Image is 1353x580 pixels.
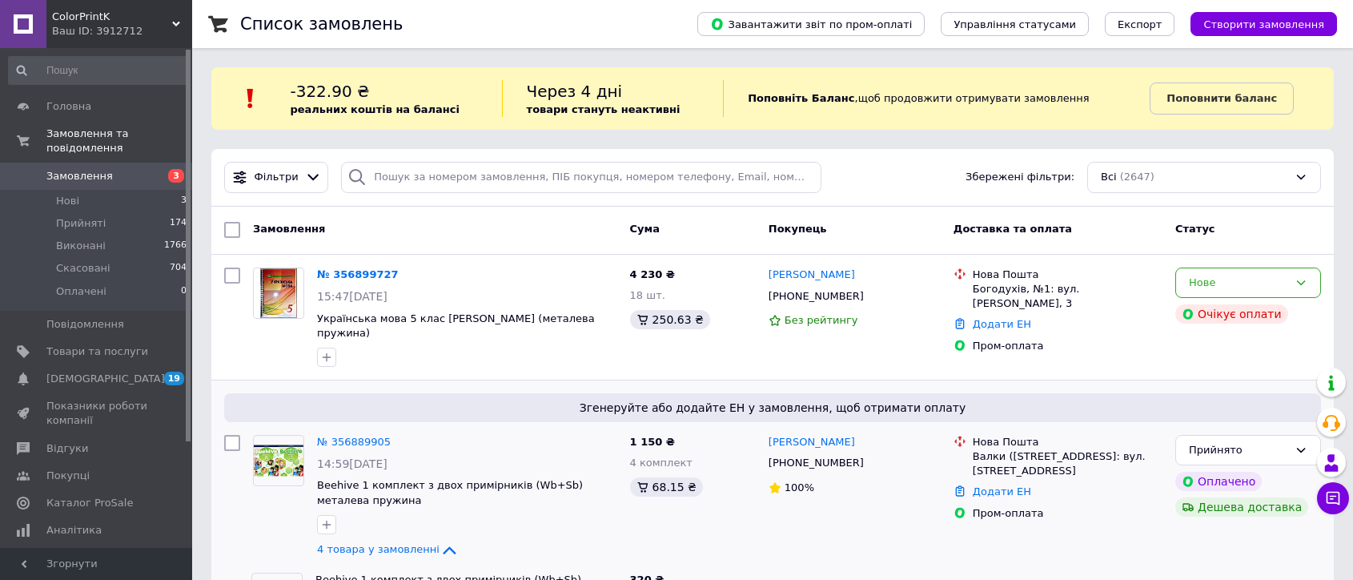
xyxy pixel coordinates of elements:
img: :exclamation: [239,87,263,111]
span: Повідомлення [46,317,124,332]
span: 0 [181,284,187,299]
span: Скасовані [56,261,110,276]
div: Ваш ID: 3912712 [52,24,192,38]
div: Нова Пошта [973,435,1162,449]
span: Товари та послуги [46,344,148,359]
span: ColorPrintK [52,10,172,24]
span: 4 комплект [630,457,693,469]
a: Створити замовлення [1174,18,1337,30]
span: (2647) [1120,171,1154,183]
input: Пошук за номером замовлення, ПІБ покупця, номером телефону, Email, номером накладної [341,162,821,193]
div: Богодухів, №1: вул. [PERSON_NAME], 3 [973,282,1162,311]
span: Покупці [46,469,90,483]
span: 1766 [164,239,187,253]
span: Управління статусами [954,18,1076,30]
button: Експорт [1105,12,1175,36]
span: Аналітика [46,523,102,538]
a: № 356899727 [317,268,399,280]
a: Фото товару [253,435,304,486]
a: [PERSON_NAME] [769,435,855,450]
span: Каталог ProSale [46,496,133,510]
span: 3 [181,194,187,208]
a: Додати ЕН [973,318,1031,330]
a: Додати ЕН [973,485,1031,497]
div: Дешева доставка [1175,497,1308,517]
div: Пром-оплата [973,339,1162,353]
span: Доставка та оплата [954,223,1072,235]
img: Фото товару [254,445,303,477]
a: № 356889905 [317,436,391,448]
span: Згенеруйте або додайте ЕН у замовлення, щоб отримати оплату [231,400,1315,416]
div: 68.15 ₴ [630,477,703,497]
div: Валки ([STREET_ADDRESS]: вул. [STREET_ADDRESS] [973,449,1162,478]
span: 19 [164,372,184,385]
span: Відгуки [46,441,88,456]
span: 14:59[DATE] [317,457,387,470]
span: 3 [168,169,184,183]
span: Замовлення [46,169,113,183]
div: Очікує оплати [1175,304,1288,324]
span: Замовлення [253,223,325,235]
span: Покупець [769,223,827,235]
span: 4 230 ₴ [630,268,675,280]
input: Пошук [8,56,188,85]
span: 1 150 ₴ [630,436,675,448]
div: Прийнято [1189,442,1288,459]
a: 4 товара у замовленні [317,543,459,555]
span: Показники роботи компанії [46,399,148,428]
b: реальних коштів на балансі [290,103,460,115]
div: [PHONE_NUMBER] [765,286,867,307]
span: Всі [1101,170,1117,185]
b: Поповніть Баланс [748,92,854,104]
span: Cума [630,223,660,235]
span: 174 [170,216,187,231]
a: Поповнити баланс [1150,83,1294,115]
span: Прийняті [56,216,106,231]
b: Поповнити баланс [1166,92,1277,104]
b: товари стануть неактивні [527,103,681,115]
div: Оплачено [1175,472,1262,491]
span: Фільтри [255,170,299,185]
span: Експорт [1118,18,1162,30]
button: Завантажити звіт по пром-оплаті [697,12,925,36]
img: Фото товару [260,268,298,318]
div: Нове [1189,275,1288,292]
span: Створити замовлення [1203,18,1324,30]
div: 250.63 ₴ [630,310,710,329]
span: 4 товара у замовленні [317,543,440,555]
span: Завантажити звіт по пром-оплаті [710,17,912,31]
div: Нова Пошта [973,268,1162,282]
span: Головна [46,99,91,114]
div: Пром-оплата [973,506,1162,521]
span: [DEMOGRAPHIC_DATA] [46,372,165,386]
span: Оплачені [56,284,106,299]
div: , щоб продовжити отримувати замовлення [723,80,1150,117]
a: Beehive 1 комплект з двох примірників (Wb+Sb) металева пружина [317,479,583,506]
span: Нові [56,194,79,208]
span: Без рейтингу [785,314,858,326]
div: [PHONE_NUMBER] [765,453,867,473]
span: Замовлення та повідомлення [46,127,192,155]
span: Через 4 дні [527,82,623,101]
a: [PERSON_NAME] [769,268,855,283]
button: Чат з покупцем [1317,482,1349,514]
button: Управління статусами [941,12,1089,36]
a: Фото товару [253,268,304,319]
span: Статус [1175,223,1215,235]
button: Створити замовлення [1190,12,1337,36]
span: -322.90 ₴ [290,82,369,101]
span: Збережені фільтри: [966,170,1074,185]
a: Українська мова 5 клас [PERSON_NAME] (металева пружина) [317,312,595,340]
span: 18 шт. [630,289,665,301]
span: 704 [170,261,187,276]
span: Виконані [56,239,106,253]
h1: Список замовлень [240,14,403,34]
span: 100% [785,481,814,493]
span: 15:47[DATE] [317,290,387,303]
